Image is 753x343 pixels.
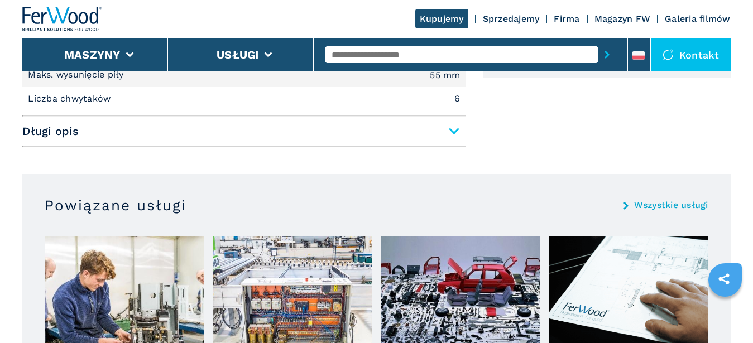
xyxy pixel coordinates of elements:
[415,9,468,28] a: Kupujemy
[483,13,540,24] a: Sprzedajemy
[598,42,616,67] button: submit-button
[22,121,466,141] span: Długi opis
[64,48,121,61] button: Maszyny
[217,48,259,61] button: Usługi
[710,265,738,293] a: sharethis
[554,13,579,24] a: Firma
[663,49,674,60] img: Kontakt
[430,71,460,80] em: 55 mm
[28,69,127,81] p: Maks. wysunięcie piły
[706,293,745,335] iframe: Chat
[45,196,186,214] h3: Powiązane usługi
[665,13,731,24] a: Galeria filmów
[28,93,113,105] p: Liczba chwytaków
[634,201,708,210] a: Wszystkie usługi
[651,38,731,71] div: Kontakt
[594,13,651,24] a: Magazyn FW
[454,94,460,103] em: 6
[22,7,103,31] img: Ferwood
